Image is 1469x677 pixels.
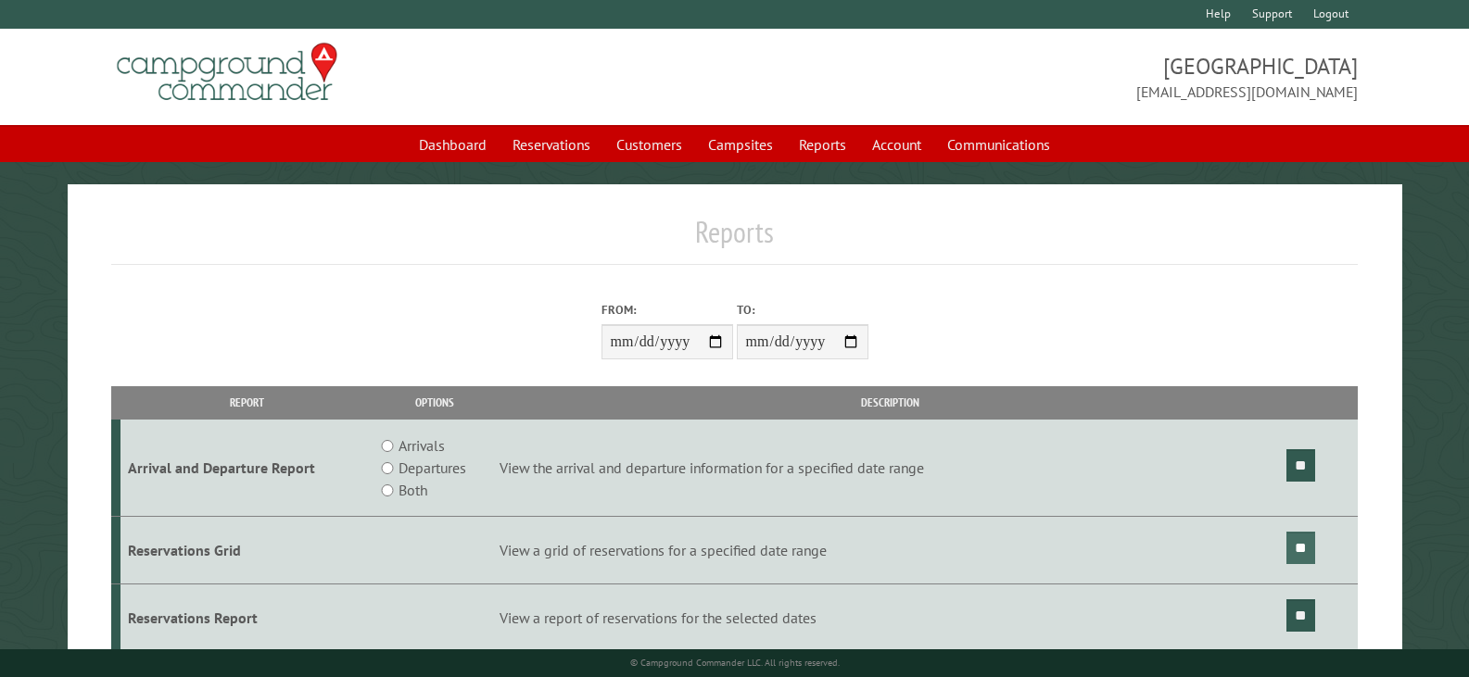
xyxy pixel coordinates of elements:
a: Account [861,127,932,162]
label: Departures [399,457,466,479]
label: To: [737,301,868,319]
td: Reservations Grid [120,517,374,584]
a: Campsites [697,127,784,162]
label: Both [399,479,427,501]
th: Description [496,386,1284,419]
a: Reservations [501,127,602,162]
td: View a report of reservations for the selected dates [496,583,1284,651]
span: [GEOGRAPHIC_DATA] [EMAIL_ADDRESS][DOMAIN_NAME] [735,51,1358,103]
th: Options [374,386,496,419]
label: Arrivals [399,434,445,457]
td: Arrival and Departure Report [120,420,374,517]
h1: Reports [111,214,1358,265]
label: From: [602,301,733,319]
th: Report [120,386,374,419]
a: Reports [788,127,857,162]
td: View a grid of reservations for a specified date range [496,517,1284,584]
a: Customers [605,127,693,162]
td: View the arrival and departure information for a specified date range [496,420,1284,517]
small: © Campground Commander LLC. All rights reserved. [630,657,840,669]
a: Dashboard [408,127,498,162]
a: Communications [936,127,1061,162]
img: Campground Commander [111,36,343,108]
td: Reservations Report [120,583,374,651]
